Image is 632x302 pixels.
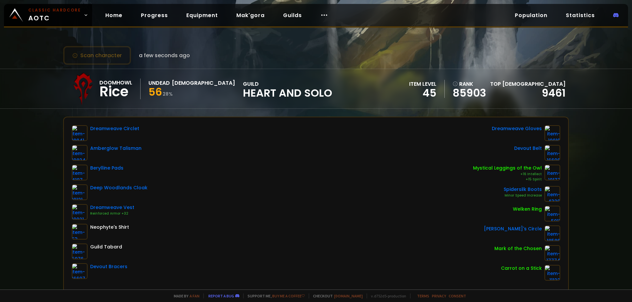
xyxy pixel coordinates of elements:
[473,165,542,172] div: Mystical Leggings of the Owl
[409,88,436,98] div: 45
[136,9,173,22] a: Progress
[72,244,88,259] img: item-5976
[231,9,270,22] a: Mak'gora
[501,265,542,272] div: Carrot on a Stick
[90,263,127,270] div: Devout Bracers
[72,263,88,279] img: item-16697
[139,51,190,59] span: a few seconds ago
[417,293,429,298] a: Terms
[181,9,223,22] a: Equipment
[148,84,162,99] span: 56
[542,85,566,100] a: 9461
[544,165,560,180] img: item-10177
[4,4,92,26] a: Classic HardcoreAOTC
[72,204,88,220] img: item-10021
[90,224,129,231] div: Neophyte's Shirt
[172,79,235,87] div: [DEMOGRAPHIC_DATA]
[473,172,542,177] div: +16 Intellect
[334,293,363,298] a: [DOMAIN_NAME]
[484,225,542,232] div: [PERSON_NAME]'s Circle
[492,125,542,132] div: Dreamweave Gloves
[544,206,560,221] img: item-5011
[544,186,560,202] img: item-4320
[28,7,81,13] small: Classic Hardcore
[473,177,542,182] div: +15 Spirit
[409,80,436,88] div: item level
[272,293,305,298] a: Buy me a coffee
[99,79,132,87] div: Doomhowl
[148,79,170,87] div: Undead
[72,165,88,180] img: item-4197
[90,204,134,211] div: Dreamweave Vest
[490,80,566,88] div: Top
[90,125,139,132] div: Dreamweave Circlet
[544,245,560,261] img: item-17774
[99,87,132,97] div: Rice
[513,206,542,213] div: Welken Ring
[561,9,600,22] a: Statistics
[72,224,88,240] img: item-53
[243,80,332,98] div: guild
[504,186,542,193] div: Spidersilk Boots
[309,293,363,298] span: Checkout
[502,80,566,88] span: [DEMOGRAPHIC_DATA]
[72,184,88,200] img: item-19121
[243,88,332,98] span: Heart and Solo
[453,88,486,98] a: 85903
[504,193,542,198] div: Minor Speed Increase
[544,145,560,161] img: item-16696
[28,7,81,23] span: AOTC
[208,293,234,298] a: Report a bug
[90,184,147,191] div: Deep Woodlands Cloak
[367,293,406,298] span: v. d752d5 - production
[544,125,560,141] img: item-10019
[494,245,542,252] div: Mark of the Chosen
[163,91,173,97] small: 28 %
[278,9,307,22] a: Guilds
[100,9,128,22] a: Home
[544,265,560,281] img: item-11122
[63,46,131,65] button: Scan character
[72,125,88,141] img: item-10041
[243,293,305,298] span: Support me,
[72,145,88,161] img: item-10824
[90,145,142,152] div: Amberglow Talisman
[432,293,446,298] a: Privacy
[90,165,123,172] div: Berylline Pads
[90,244,122,250] div: Guild Tabard
[449,293,466,298] a: Consent
[90,211,134,216] div: Reinforced Armor +32
[453,80,486,88] div: rank
[544,225,560,241] img: item-18586
[190,293,199,298] a: a fan
[510,9,553,22] a: Population
[170,293,199,298] span: Made by
[514,145,542,152] div: Devout Belt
